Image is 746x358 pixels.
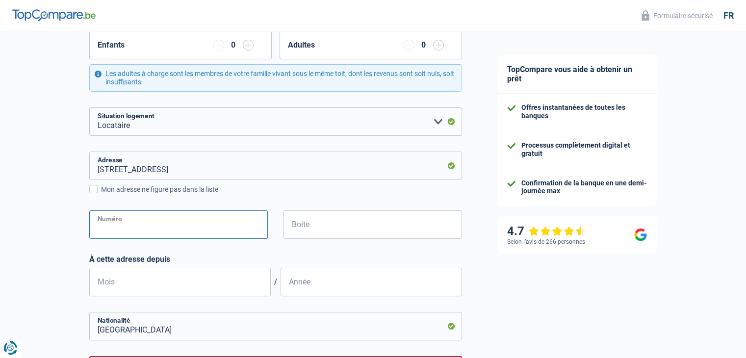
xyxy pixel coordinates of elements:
[723,10,734,21] div: fr
[521,141,647,158] div: Processus complètement digital et gratuit
[229,41,238,49] div: 0
[521,103,647,120] div: Offres instantanées de toutes les banques
[288,41,315,49] label: Adultes
[507,224,586,238] div: 4.7
[497,55,657,94] div: TopCompare vous aide à obtenir un prêt
[281,268,462,296] input: AAAA
[521,179,647,196] div: Confirmation de la banque en une demi-journée max
[101,184,462,195] div: Mon adresse ne figure pas dans la liste
[89,64,462,92] div: Les adultes à charge sont les membres de votre famille vivant sous le même toit, dont les revenus...
[89,255,462,264] label: À cette adresse depuis
[89,312,462,340] input: Belgique
[89,268,271,296] input: MM
[419,41,428,49] div: 0
[271,277,281,286] span: /
[98,41,125,49] label: Enfants
[507,238,585,245] div: Selon l’avis de 266 personnes
[636,7,719,24] button: Formulaire sécurisé
[89,152,462,180] input: Sélectionnez votre adresse dans la barre de recherche
[12,9,96,21] img: TopCompare Logo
